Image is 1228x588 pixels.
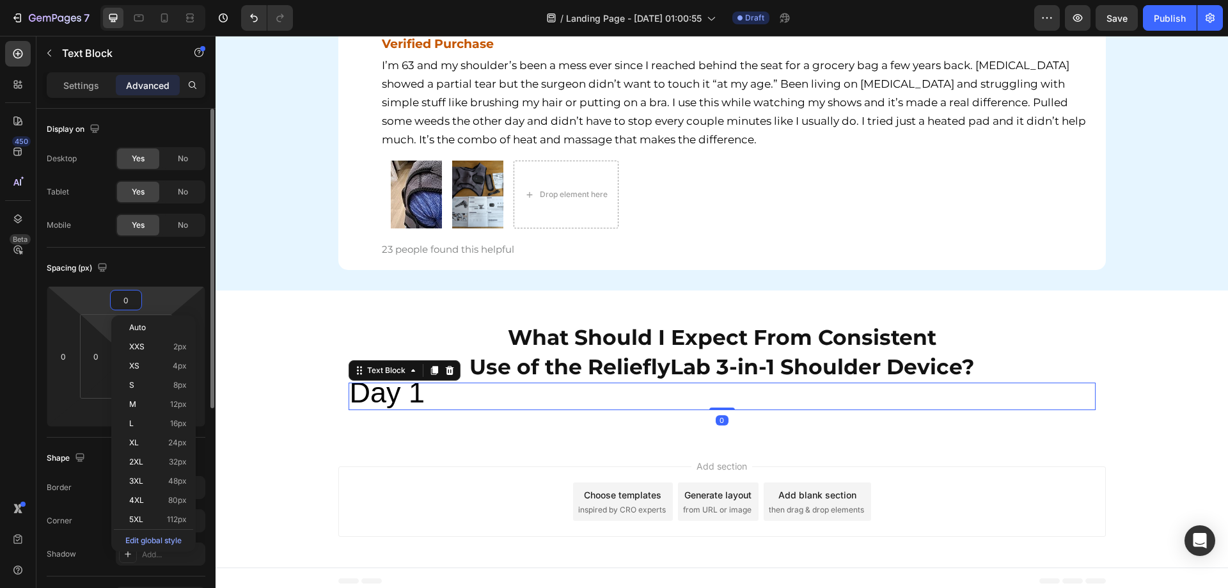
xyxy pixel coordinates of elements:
[1185,525,1215,556] div: Open Intercom Messenger
[129,400,136,409] span: M
[5,5,95,31] button: 7
[129,496,144,505] span: 4XL
[47,219,71,231] div: Mobile
[178,186,188,198] span: No
[363,468,450,480] span: inspired by CRO experts
[47,260,110,277] div: Spacing (px)
[129,438,139,447] span: XL
[292,289,721,314] strong: What Should I Expect From Consistent
[129,362,139,370] span: XS
[47,121,102,138] div: Display on
[1106,13,1128,24] span: Save
[12,136,31,147] div: 450
[566,12,702,25] span: Landing Page - [DATE] 01:00:55
[129,419,134,428] span: L
[170,419,187,428] span: 16px
[149,329,193,340] div: Text Block
[178,219,188,231] span: No
[129,477,143,486] span: 3XL
[168,496,187,505] span: 80px
[86,347,106,366] input: 0px
[129,342,145,351] span: XXS
[560,12,563,25] span: /
[170,400,187,409] span: 12px
[469,452,536,466] div: Generate layout
[563,452,641,466] div: Add blank section
[129,323,146,332] span: Auto
[241,5,293,31] div: Undo/Redo
[173,381,187,390] span: 8px
[134,340,210,373] span: Day 1
[500,379,513,390] div: 0
[476,424,537,437] span: Add section
[47,153,77,164] div: Desktop
[54,347,73,366] input: 0
[167,515,187,524] span: 112px
[468,468,536,480] span: from URL or image
[324,154,392,164] div: Drop element here
[142,549,202,560] div: Add...
[178,153,188,164] span: No
[368,452,446,466] div: Choose templates
[129,515,143,524] span: 5XL
[216,36,1228,588] iframe: Design area
[745,12,764,24] span: Draft
[113,290,139,310] input: 0
[166,207,299,219] span: 23 people found this helpful
[173,362,187,370] span: 4px
[84,10,90,26] p: 7
[114,529,193,549] p: Edit global style
[132,153,145,164] span: Yes
[47,482,72,493] div: Border
[132,186,145,198] span: Yes
[1143,5,1197,31] button: Publish
[129,457,143,466] span: 2XL
[63,79,99,92] p: Settings
[553,468,649,480] span: then drag & drop elements
[169,457,187,466] span: 32px
[47,186,69,198] div: Tablet
[47,548,76,560] div: Shadow
[168,477,187,486] span: 48px
[1096,5,1138,31] button: Save
[47,515,72,527] div: Corner
[1154,12,1186,25] div: Publish
[47,450,88,467] div: Shape
[126,79,169,92] p: Advanced
[168,438,187,447] span: 24px
[132,219,145,231] span: Yes
[173,342,187,351] span: 2px
[254,318,759,344] strong: Use of the RelieflyLab 3-in-1 Shoulder Device?
[237,125,288,193] img: 71-WpE8GMWL.jpg
[129,381,134,390] span: S
[10,234,31,244] div: Beta
[62,45,171,61] p: Text Block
